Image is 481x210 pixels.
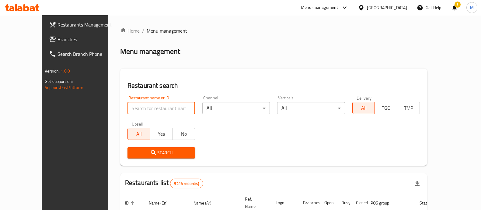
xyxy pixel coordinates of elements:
[130,130,148,138] span: All
[172,128,195,140] button: No
[127,147,195,158] button: Search
[377,104,395,112] span: TGO
[120,47,180,56] h2: Menu management
[45,84,83,91] a: Support.OpsPlatform
[58,36,117,43] span: Branches
[120,27,427,34] nav: breadcrumb
[193,199,219,207] span: Name (Ar)
[153,130,170,138] span: Yes
[397,102,420,114] button: TMP
[125,178,203,188] h2: Restaurants list
[175,130,193,138] span: No
[470,4,474,11] span: M
[127,102,195,114] input: Search for restaurant name or ID..
[45,67,60,75] span: Version:
[245,195,263,210] span: Ref. Name
[150,128,173,140] button: Yes
[170,179,203,188] div: Total records count
[355,104,373,112] span: All
[375,102,397,114] button: TGO
[44,47,122,61] a: Search Branch Phone
[367,4,407,11] div: [GEOGRAPHIC_DATA]
[277,102,345,114] div: All
[149,199,176,207] span: Name (En)
[125,199,137,207] span: ID
[45,77,73,85] span: Get support on:
[61,67,70,75] span: 1.0.0
[120,27,140,34] a: Home
[44,17,122,32] a: Restaurants Management
[202,102,270,114] div: All
[132,122,143,126] label: Upsell
[44,32,122,47] a: Branches
[170,181,203,187] span: 9214 record(s)
[58,50,117,58] span: Search Branch Phone
[142,27,144,34] li: /
[357,96,372,100] label: Delivery
[58,21,117,28] span: Restaurants Management
[127,128,150,140] button: All
[301,4,338,11] div: Menu-management
[371,199,397,207] span: POS group
[132,149,190,157] span: Search
[127,81,420,90] h2: Restaurant search
[352,102,375,114] button: All
[400,104,417,112] span: TMP
[420,199,439,207] span: Status
[410,176,425,191] div: Export file
[147,27,187,34] span: Menu management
